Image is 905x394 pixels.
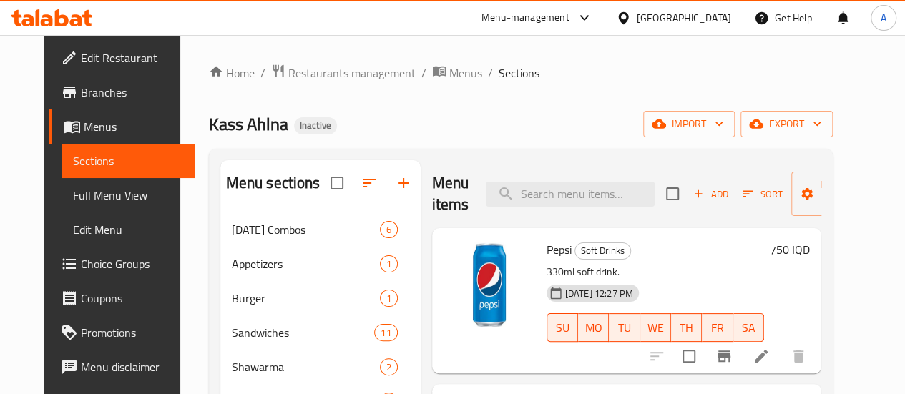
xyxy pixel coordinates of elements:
span: Pepsi [547,239,572,260]
span: 1 [381,257,397,271]
button: TU [609,313,640,342]
button: Branch-specific-item [707,339,741,373]
span: Branches [81,84,183,101]
a: Promotions [49,315,195,350]
button: import [643,111,735,137]
button: export [740,111,833,137]
span: Kass Ahlna [209,108,288,140]
span: import [655,115,723,133]
span: [DATE] 12:27 PM [559,287,639,300]
div: Burger1 [220,281,421,315]
h2: Menu items [432,172,469,215]
span: Menus [84,118,183,135]
div: items [380,255,398,272]
span: Menus [449,64,482,82]
span: Select section [657,179,688,209]
div: Appetizers1 [220,247,421,281]
div: Sandwiches11 [220,315,421,350]
a: Menu disclaimer [49,350,195,384]
span: Sections [499,64,539,82]
a: Restaurants management [271,64,416,82]
a: Edit Restaurant [49,41,195,75]
div: Ramadan Combos [232,221,380,238]
span: export [752,115,821,133]
a: Coupons [49,281,195,315]
div: Soft Drinks [574,242,631,260]
div: [GEOGRAPHIC_DATA] [637,10,731,26]
span: Burger [232,290,380,307]
nav: breadcrumb [209,64,833,82]
a: Branches [49,75,195,109]
span: 1 [381,292,397,305]
div: items [380,221,398,238]
span: [DATE] Combos [232,221,380,238]
span: Sort sections [352,166,386,200]
button: Manage items [791,172,887,216]
span: TH [677,317,696,338]
span: MO [584,317,603,338]
img: Pepsi [444,240,535,331]
span: Edit Menu [73,221,183,238]
span: Appetizers [232,255,380,272]
span: Sort items [733,183,791,205]
span: Edit Restaurant [81,49,183,67]
span: Menu disclaimer [81,358,183,375]
li: / [421,64,426,82]
span: Sections [73,152,183,169]
span: WE [646,317,665,338]
a: Full Menu View [62,178,195,212]
button: MO [578,313,609,342]
p: 330ml soft drink. [547,263,764,281]
li: / [260,64,265,82]
li: / [488,64,493,82]
span: 11 [375,326,396,340]
button: WE [640,313,671,342]
span: SU [553,317,572,338]
button: FR [702,313,733,342]
button: Add section [386,166,421,200]
button: Sort [739,183,786,205]
span: Soft Drinks [575,242,630,259]
a: Home [209,64,255,82]
div: Menu-management [481,9,569,26]
span: Sort [743,186,782,202]
span: TU [615,317,634,338]
span: Choice Groups [81,255,183,272]
a: Sections [62,144,195,178]
span: Manage items [803,176,876,212]
span: SA [739,317,758,338]
span: Add item [688,183,733,205]
button: SU [547,313,578,342]
span: A [881,10,886,26]
span: Inactive [294,119,337,132]
h2: Menu sections [226,172,321,194]
span: Add [691,186,730,202]
div: items [380,290,398,307]
a: Menus [432,64,482,82]
a: Edit Menu [62,212,195,247]
span: 6 [381,223,397,237]
div: Shawarma2 [220,350,421,384]
span: Shawarma [232,358,380,375]
h6: 750 IQD [770,240,810,260]
span: Coupons [81,290,183,307]
a: Choice Groups [49,247,195,281]
div: items [380,358,398,375]
div: [DATE] Combos6 [220,212,421,247]
span: Promotions [81,324,183,341]
button: SA [733,313,764,342]
button: delete [781,339,816,373]
a: Menus [49,109,195,144]
input: search [486,182,655,207]
div: items [374,324,397,341]
span: Select to update [674,341,704,371]
span: Restaurants management [288,64,416,82]
a: Edit menu item [753,348,770,365]
button: Add [688,183,733,205]
div: Inactive [294,117,337,134]
span: FR [708,317,727,338]
span: 2 [381,360,397,374]
span: Sandwiches [232,324,375,341]
span: Select all sections [322,168,352,198]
